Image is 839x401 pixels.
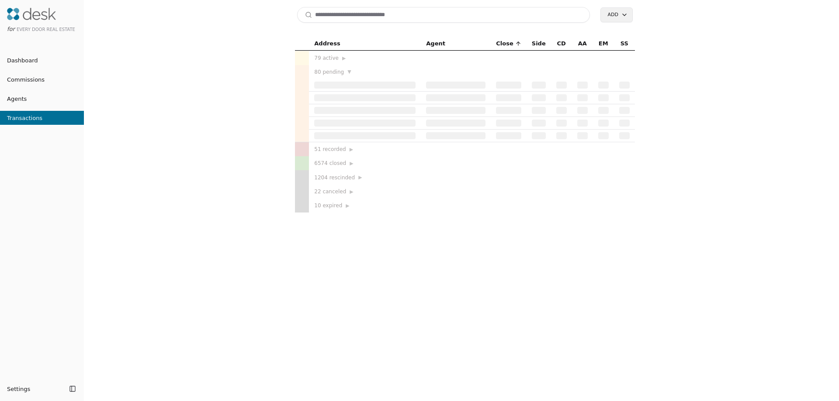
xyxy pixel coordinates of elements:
span: 80 pending [314,68,344,76]
span: ▶ [346,202,349,210]
span: ▶ [342,55,346,62]
div: 6574 closed [314,159,416,168]
span: Side [532,39,546,48]
span: ▼ [347,68,351,76]
div: 1204 rescinded [314,173,416,182]
div: 22 canceled [314,187,416,196]
span: Every Door Real Estate [17,27,75,32]
div: 10 expired [314,201,416,210]
span: Close [496,39,513,48]
span: ▶ [358,174,362,182]
span: ▶ [350,160,353,168]
span: SS [621,39,628,48]
span: ▶ [350,188,353,196]
span: Address [314,39,340,48]
button: Add [600,7,633,22]
span: Agent [426,39,445,48]
img: Desk [7,8,56,20]
span: AA [578,39,587,48]
span: EM [599,39,608,48]
span: Settings [7,384,30,394]
button: Settings [3,382,66,396]
div: 79 active [314,54,416,62]
span: ▶ [350,146,353,154]
span: for [7,26,15,32]
div: 51 recorded [314,145,416,154]
span: CD [557,39,566,48]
